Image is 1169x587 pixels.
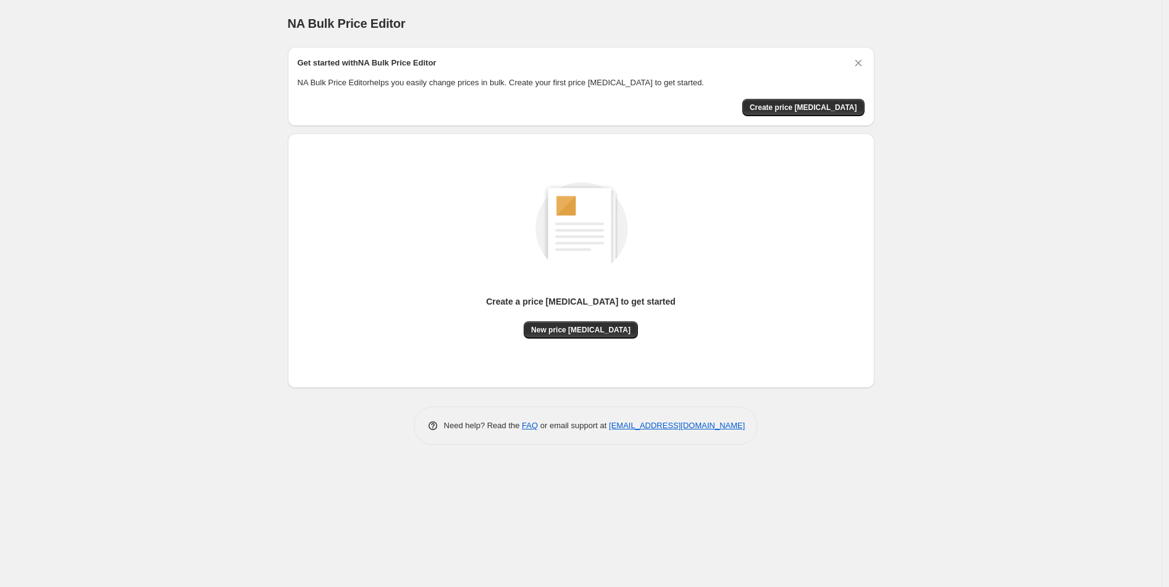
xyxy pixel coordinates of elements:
span: Create price [MEDICAL_DATA] [750,103,857,112]
span: or email support at [538,421,609,430]
span: New price [MEDICAL_DATA] [531,325,631,335]
span: Need help? Read the [444,421,522,430]
button: Dismiss card [852,57,865,69]
a: FAQ [522,421,538,430]
h2: Get started with NA Bulk Price Editor [298,57,437,69]
button: New price [MEDICAL_DATA] [524,321,638,339]
a: [EMAIL_ADDRESS][DOMAIN_NAME] [609,421,745,430]
span: NA Bulk Price Editor [288,17,406,30]
p: NA Bulk Price Editor helps you easily change prices in bulk. Create your first price [MEDICAL_DAT... [298,77,865,89]
button: Create price change job [742,99,865,116]
p: Create a price [MEDICAL_DATA] to get started [486,295,676,308]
